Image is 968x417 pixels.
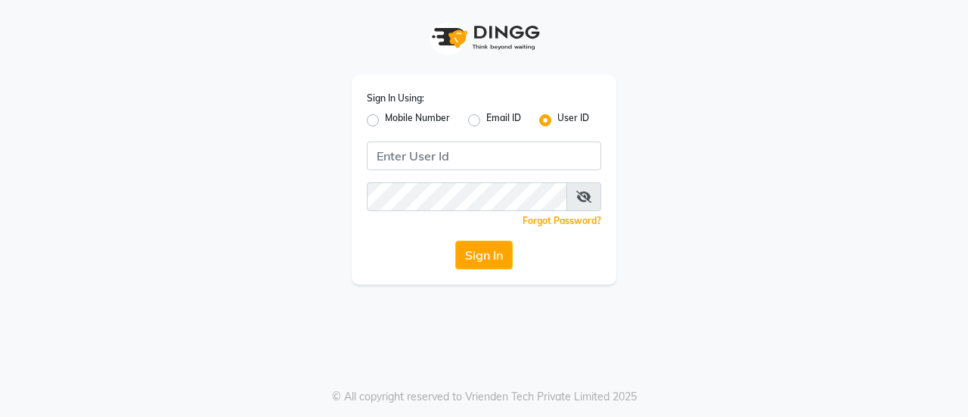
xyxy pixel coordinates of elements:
input: Username [367,142,601,170]
label: User ID [557,111,589,129]
label: Email ID [486,111,521,129]
input: Username [367,182,567,211]
a: Forgot Password? [523,215,601,226]
button: Sign In [455,241,513,269]
label: Sign In Using: [367,92,424,105]
label: Mobile Number [385,111,450,129]
img: logo1.svg [423,15,544,60]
